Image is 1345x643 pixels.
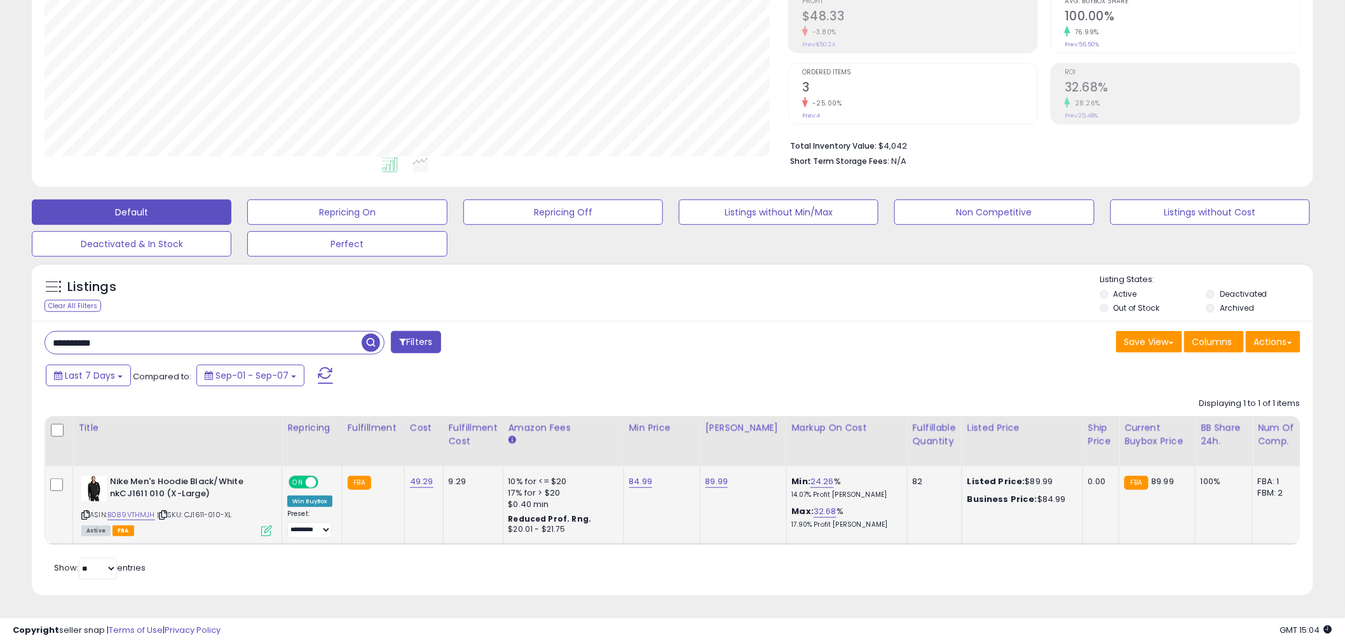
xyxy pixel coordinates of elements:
b: Short Term Storage Fees: [790,156,889,166]
div: [PERSON_NAME] [706,421,781,435]
div: 0.00 [1088,476,1109,487]
div: Listed Price [967,421,1077,435]
div: Win BuyBox [287,496,332,507]
div: 100% [1201,476,1243,487]
a: 24.26 [810,475,834,488]
span: 89.99 [1152,475,1175,487]
a: Privacy Policy [165,624,221,636]
button: Last 7 Days [46,365,131,386]
small: 76.99% [1070,27,1099,37]
p: Listing States: [1100,274,1313,286]
small: FBA [348,476,371,490]
small: -3.80% [808,27,836,37]
b: Total Inventory Value: [790,140,877,151]
b: Reduced Prof. Rng. [509,513,592,524]
div: Cost [410,421,438,435]
span: N/A [891,155,906,167]
div: 82 [913,476,952,487]
span: Columns [1192,335,1232,348]
div: Clear All Filters [44,300,101,312]
div: Fulfillment [348,421,399,435]
div: $84.99 [967,494,1073,505]
p: 17.90% Profit [PERSON_NAME] [792,520,898,529]
div: 17% for > $20 [509,487,614,499]
div: Fulfillable Quantity [913,421,957,448]
div: Fulfillment Cost [449,421,498,448]
button: Repricing On [247,200,447,225]
h2: $48.33 [802,9,1037,26]
button: Default [32,200,231,225]
th: The percentage added to the cost of goods (COGS) that forms the calculator for Min & Max prices. [786,416,907,466]
span: Compared to: [133,370,191,382]
a: 32.68 [814,505,836,518]
h2: 32.68% [1065,80,1300,97]
div: Num of Comp. [1258,421,1304,448]
small: Prev: $50.24 [802,41,835,48]
span: Sep-01 - Sep-07 [215,369,289,382]
div: BB Share 24h. [1201,421,1247,448]
div: $20.01 - $21.75 [509,524,614,535]
button: Save View [1116,331,1182,353]
div: FBM: 2 [1258,487,1300,499]
button: Filters [391,331,440,353]
a: 89.99 [706,475,728,488]
small: Prev: 4 [802,112,820,119]
button: Deactivated & In Stock [32,231,231,257]
div: Ship Price [1088,421,1114,448]
small: Prev: 56.50% [1065,41,1099,48]
div: $89.99 [967,476,1073,487]
button: Repricing Off [463,200,663,225]
span: | SKU: CJ1611-010-XL [157,510,231,520]
div: $0.40 min [509,499,614,510]
img: 41kg0in0yQL._SL40_.jpg [81,476,107,501]
div: FBA: 1 [1258,476,1300,487]
span: ON [290,477,306,488]
p: 14.07% Profit [PERSON_NAME] [792,491,898,499]
div: Min Price [629,421,695,435]
button: Listings without Cost [1110,200,1310,225]
span: 2025-09-15 15:04 GMT [1280,624,1332,636]
b: Business Price: [967,493,1037,505]
button: Perfect [247,231,447,257]
label: Archived [1220,302,1254,313]
div: % [792,476,898,499]
button: Non Competitive [894,200,1094,225]
div: ASIN: [81,476,272,535]
label: Active [1114,288,1137,299]
div: Preset: [287,510,332,538]
div: Markup on Cost [792,421,902,435]
span: ROI [1065,69,1300,76]
small: -25.00% [808,98,842,108]
div: seller snap | | [13,625,221,637]
strong: Copyright [13,624,59,636]
b: Listed Price: [967,475,1025,487]
button: Listings without Min/Max [679,200,878,225]
span: All listings currently available for purchase on Amazon [81,525,111,536]
div: % [792,506,898,529]
button: Columns [1184,331,1244,353]
button: Sep-01 - Sep-07 [196,365,304,386]
div: 9.29 [449,476,493,487]
span: Show: entries [54,562,146,574]
b: Nike Men's Hoodie Black/White nkCJ1611 010 (X-Large) [110,476,264,503]
small: FBA [1124,476,1148,490]
small: Prev: 25.48% [1065,112,1098,119]
span: FBA [113,525,134,536]
a: B089VTHMJH [107,510,155,520]
h5: Listings [67,278,116,296]
div: Title [78,421,277,435]
span: Last 7 Days [65,369,115,382]
a: 84.99 [629,475,653,488]
div: Displaying 1 to 1 of 1 items [1199,398,1301,410]
h2: 3 [802,80,1037,97]
a: 49.29 [410,475,434,488]
span: OFF [317,477,337,488]
b: Min: [792,475,811,487]
div: Current Buybox Price [1124,421,1190,448]
button: Actions [1246,331,1301,353]
h2: 100.00% [1065,9,1300,26]
small: Amazon Fees. [509,435,516,446]
li: $4,042 [790,137,1291,152]
label: Deactivated [1220,288,1267,299]
span: Ordered Items [802,69,1037,76]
